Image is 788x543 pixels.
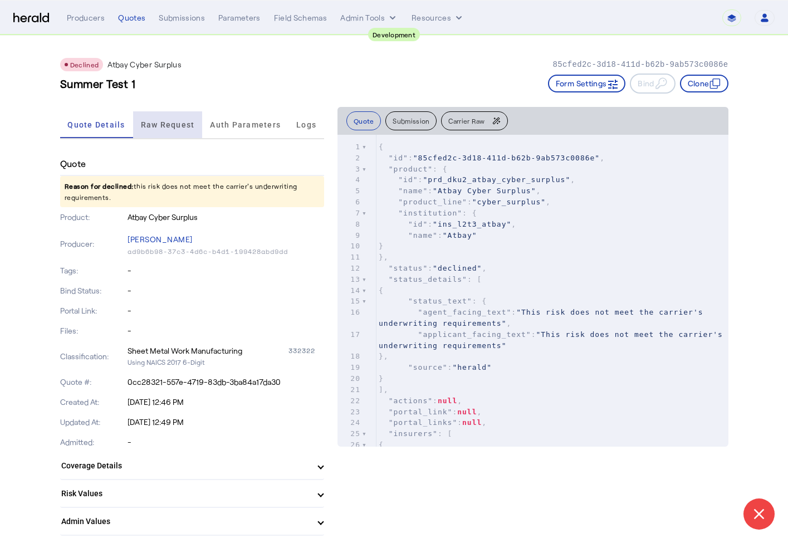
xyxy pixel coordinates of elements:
span: : , [379,175,575,184]
span: "portal_links" [389,418,458,427]
span: : { [379,297,487,305]
h3: Summer Test 1 [60,76,136,91]
span: Logs [296,121,316,129]
span: null [438,397,457,405]
span: "actions" [389,397,433,405]
div: 332322 [288,345,324,356]
span: "id" [389,154,408,162]
span: "portal_link" [389,408,453,416]
span: "applicant_facing_text" [418,330,531,339]
p: Portal Link: [60,305,126,316]
span: "insurers" [389,429,438,438]
span: "prd_dku2_atbay_cyber_surplus" [423,175,570,184]
div: 22 [337,395,362,407]
p: Using NAICS 2017 6-Digit [128,356,324,368]
span: Carrier Raw [448,118,484,124]
div: 25 [337,428,362,439]
div: 6 [337,197,362,208]
span: "declined" [433,264,482,272]
p: Admitted: [60,437,126,448]
span: : [ [379,275,482,283]
p: Bind Status: [60,285,126,296]
span: "This risk does not meet the carrier's underwriting requirements" [379,330,728,350]
span: "status_details" [389,275,467,283]
span: "id" [398,175,418,184]
p: [DATE] 12:46 PM [128,397,324,408]
p: Tags: [60,265,126,276]
div: 9 [337,230,362,241]
p: Updated At: [60,417,126,428]
div: 8 [337,219,362,230]
span: Reason for declined: [65,182,134,190]
p: Atbay Cyber Surplus [107,59,182,70]
p: Product: [60,212,126,223]
div: 12 [337,263,362,274]
div: 14 [337,285,362,296]
p: Classification: [60,351,126,362]
span: "product" [389,165,433,173]
span: Auth Parameters [210,121,281,129]
button: Quote [346,111,381,130]
span: Quote Details [67,121,125,129]
button: internal dropdown menu [340,12,398,23]
span: { [379,286,384,295]
p: this risk does not meet the carrier's underwriting requirements. [60,176,324,207]
p: 0cc28321-557e-4719-83db-3ba84a17da30 [128,376,324,388]
div: 13 [337,274,362,285]
span: "status" [389,264,428,272]
p: - [128,325,324,336]
div: Producers [67,12,105,23]
div: 3 [337,164,362,175]
span: "ins_l2t3_atbay" [433,220,511,228]
span: : , [379,187,541,195]
span: Raw Request [141,121,195,129]
span: null [462,418,482,427]
span: : , [379,397,462,405]
span: : [ [379,429,453,438]
button: Form Settings [548,75,626,92]
span: "institution" [398,209,462,217]
span: "source" [408,363,448,371]
button: Carrier Raw [441,111,507,130]
button: Bind [630,74,675,94]
h4: Quote [60,157,86,170]
p: Created At: [60,397,126,408]
span: { [379,143,384,151]
span: : , [379,308,708,327]
mat-panel-title: Risk Values [61,488,310,500]
button: Clone [680,75,728,92]
span: { [379,441,384,449]
mat-expansion-panel-header: Coverage Details [60,452,324,479]
span: "id" [408,220,428,228]
span: null [457,408,477,416]
span: "Atbay" [443,231,477,239]
div: 10 [337,241,362,252]
div: 19 [337,362,362,373]
mat-panel-title: Coverage Details [61,460,310,472]
span: : [379,363,492,371]
div: 18 [337,351,362,362]
span: "status_text" [408,297,472,305]
div: 2 [337,153,362,164]
span: : [379,330,728,350]
div: 16 [337,307,362,318]
div: 15 [337,296,362,307]
div: 20 [337,373,362,384]
span: : , [379,154,605,162]
span: ], [379,385,389,394]
div: 5 [337,185,362,197]
p: - [128,437,324,448]
div: 24 [337,417,362,428]
div: Field Schemas [274,12,327,23]
span: : , [379,220,516,228]
p: Producer: [60,238,126,250]
div: 21 [337,384,362,395]
span: "cyber_surplus" [472,198,546,206]
span: } [379,374,384,383]
p: - [128,265,324,276]
mat-expansion-panel-header: Risk Values [60,480,324,507]
span: : , [379,264,487,272]
p: Files: [60,325,126,336]
span: : , [379,198,551,206]
span: : , [379,408,482,416]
